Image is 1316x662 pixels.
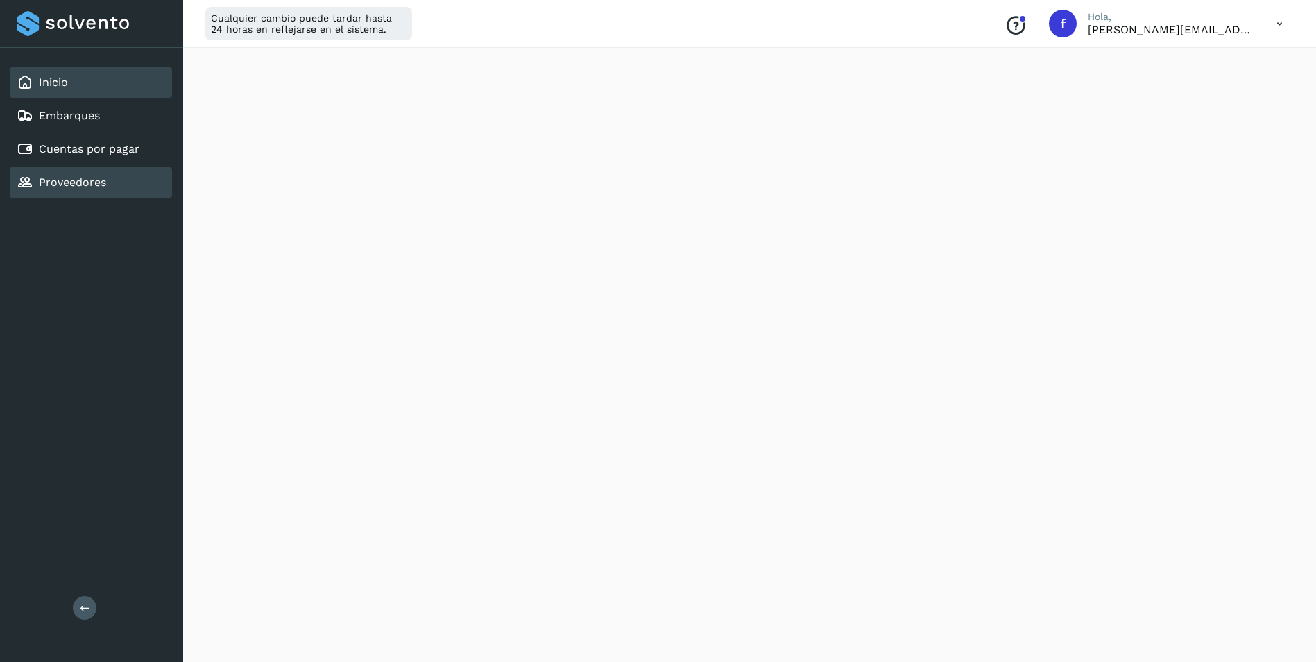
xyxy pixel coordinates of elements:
p: favio.serrano@logisticabennu.com [1088,23,1254,36]
div: Cualquier cambio puede tardar hasta 24 horas en reflejarse en el sistema. [205,7,412,40]
p: Hola, [1088,11,1254,23]
a: Embarques [39,109,100,122]
a: Cuentas por pagar [39,142,139,155]
a: Proveedores [39,176,106,189]
div: Proveedores [10,167,172,198]
a: Inicio [39,76,68,89]
div: Embarques [10,101,172,131]
div: Cuentas por pagar [10,134,172,164]
div: Inicio [10,67,172,98]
